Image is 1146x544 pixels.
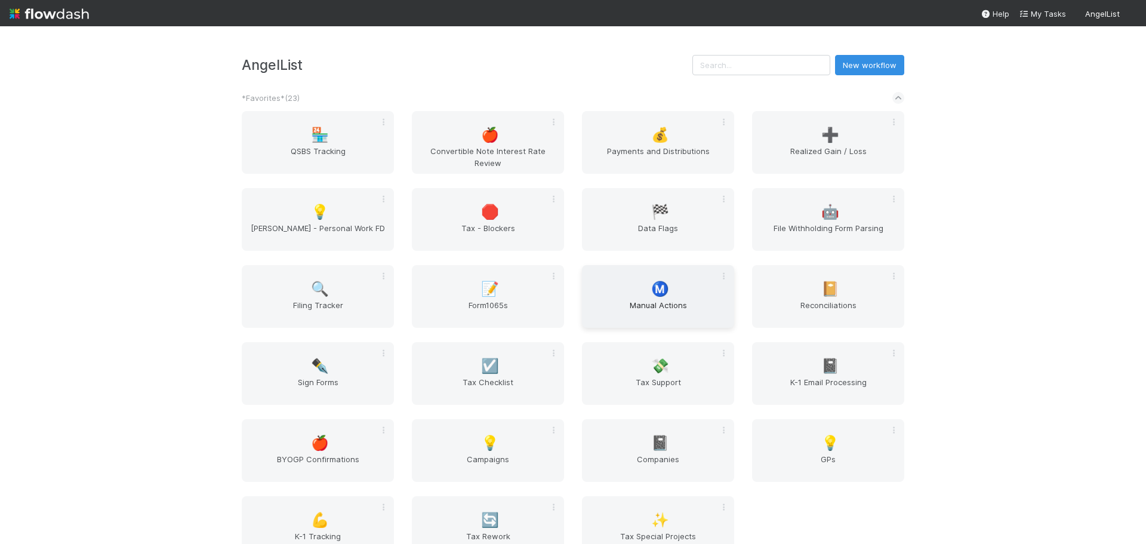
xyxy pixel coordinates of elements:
span: Tax Support [587,376,729,400]
span: QSBS Tracking [247,145,389,169]
a: ➕Realized Gain / Loss [752,111,904,174]
span: Form1065s [417,299,559,323]
span: 💪 [311,512,329,528]
span: ✒️ [311,358,329,374]
a: 🤖File Withholding Form Parsing [752,188,904,251]
a: ✒️Sign Forms [242,342,394,405]
span: 🔄 [481,512,499,528]
span: 📓 [821,358,839,374]
a: 📝Form1065s [412,265,564,328]
span: Manual Actions [587,299,729,323]
a: 📓K-1 Email Processing [752,342,904,405]
a: 🏁Data Flags [582,188,734,251]
div: Help [981,8,1009,20]
span: 🍎 [311,435,329,451]
span: 🏁 [651,204,669,220]
a: ☑️Tax Checklist [412,342,564,405]
span: Convertible Note Interest Rate Review [417,145,559,169]
span: Data Flags [587,222,729,246]
span: Filing Tracker [247,299,389,323]
button: New workflow [835,55,904,75]
span: GPs [757,453,899,477]
span: ➕ [821,127,839,143]
a: 💡Campaigns [412,419,564,482]
span: *Favorites* ( 23 ) [242,93,300,103]
span: ✨ [651,512,669,528]
span: 🤖 [821,204,839,220]
span: 🔍 [311,281,329,297]
span: Sign Forms [247,376,389,400]
a: 💸Tax Support [582,342,734,405]
a: 📔Reconciliations [752,265,904,328]
span: [PERSON_NAME] - Personal Work FD [247,222,389,246]
span: K-1 Email Processing [757,376,899,400]
span: ☑️ [481,358,499,374]
span: Payments and Distributions [587,145,729,169]
span: Campaigns [417,453,559,477]
span: BYOGP Confirmations [247,453,389,477]
span: AngelList [1085,9,1120,19]
span: 💡 [481,435,499,451]
a: 💡GPs [752,419,904,482]
span: Reconciliations [757,299,899,323]
span: 💸 [651,358,669,374]
span: 💡 [821,435,839,451]
a: 💡[PERSON_NAME] - Personal Work FD [242,188,394,251]
input: Search... [692,55,830,75]
span: Tax Checklist [417,376,559,400]
span: My Tasks [1019,9,1066,19]
span: 🏪 [311,127,329,143]
span: 📓 [651,435,669,451]
a: My Tasks [1019,8,1066,20]
a: Ⓜ️Manual Actions [582,265,734,328]
span: 📝 [481,281,499,297]
span: Companies [587,453,729,477]
span: 🍎 [481,127,499,143]
img: logo-inverted-e16ddd16eac7371096b0.svg [10,4,89,24]
h3: AngelList [242,57,692,73]
span: 💰 [651,127,669,143]
img: avatar_37569647-1c78-4889-accf-88c08d42a236.png [1125,8,1136,20]
a: 💰Payments and Distributions [582,111,734,174]
a: 🔍Filing Tracker [242,265,394,328]
a: 📓Companies [582,419,734,482]
a: 🍎Convertible Note Interest Rate Review [412,111,564,174]
span: Ⓜ️ [651,281,669,297]
a: 🏪QSBS Tracking [242,111,394,174]
a: 🛑Tax - Blockers [412,188,564,251]
span: 🛑 [481,204,499,220]
span: 💡 [311,204,329,220]
span: Tax - Blockers [417,222,559,246]
a: 🍎BYOGP Confirmations [242,419,394,482]
span: Realized Gain / Loss [757,145,899,169]
span: File Withholding Form Parsing [757,222,899,246]
span: 📔 [821,281,839,297]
